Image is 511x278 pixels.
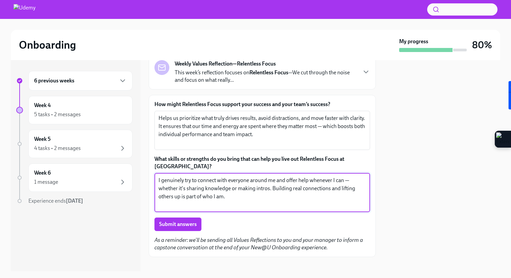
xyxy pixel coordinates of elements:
h6: Week 5 [34,135,51,143]
h6: 6 previous weeks [34,77,74,84]
img: Extension Icon [496,132,510,146]
p: This week’s reflection focuses on —We cut through the noise and focus on what really... [175,69,357,84]
a: Week 45 tasks • 2 messages [16,96,132,124]
div: 5 tasks • 2 messages [34,111,81,118]
a: Week 54 tasks • 2 messages [16,130,132,158]
strong: Relentless Focus [249,69,288,76]
strong: Weekly Values Reflection—Relentless Focus [175,60,276,68]
div: 4 tasks • 2 messages [34,145,81,152]
h6: Week 6 [34,169,51,177]
h2: Onboarding [19,38,76,52]
button: Submit answers [154,218,201,231]
span: Experience ends [28,198,83,204]
textarea: I genuinely try to connect with everyone around me and offer help whenever I can — whether it's s... [159,176,366,209]
div: 6 previous weeks [28,71,132,91]
a: Week 61 message [16,163,132,192]
label: How might Relentless Focus support your success and your team’s success? [154,101,370,108]
label: What skills or strengths do you bring that can help you live out Relentless Focus at [GEOGRAPHIC_... [154,155,370,170]
strong: [DATE] [66,198,83,204]
em: As a reminder: we'll be sending all Values Reflections to you and your manager to inform a capsto... [154,237,363,251]
span: Submit answers [159,221,197,228]
h6: Week 4 [34,102,51,109]
strong: My progress [399,38,428,45]
div: 1 message [34,178,58,186]
textarea: Helps us prioritize what truly drives results, avoid distractions, and move faster with clarity. ... [159,114,366,147]
img: Udemy [14,4,35,15]
h3: 80% [472,39,492,51]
